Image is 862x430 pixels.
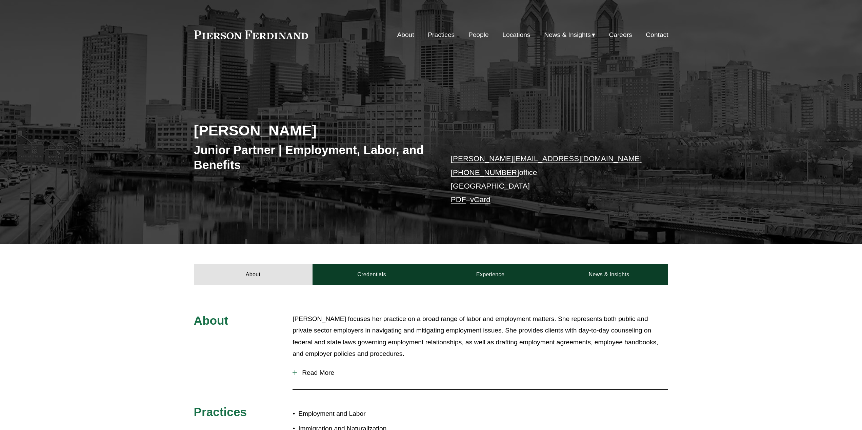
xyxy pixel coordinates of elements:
[470,195,490,204] a: vCard
[194,122,431,139] h2: [PERSON_NAME]
[293,364,668,382] button: Read More
[194,264,313,284] a: About
[451,152,648,207] p: office [GEOGRAPHIC_DATA] –
[451,168,519,177] a: [PHONE_NUMBER]
[549,264,668,284] a: News & Insights
[428,28,455,41] a: Practices
[544,28,595,41] a: folder dropdown
[297,369,668,377] span: Read More
[609,28,632,41] a: Careers
[431,264,550,284] a: Experience
[194,405,247,418] span: Practices
[544,29,591,41] span: News & Insights
[298,408,431,420] p: Employment and Labor
[451,154,642,163] a: [PERSON_NAME][EMAIL_ADDRESS][DOMAIN_NAME]
[313,264,431,284] a: Credentials
[502,28,530,41] a: Locations
[293,313,668,360] p: [PERSON_NAME] focuses her practice on a broad range of labor and employment matters. She represen...
[194,143,431,172] h3: Junior Partner | Employment, Labor, and Benefits
[397,28,414,41] a: About
[646,28,668,41] a: Contact
[194,314,228,327] span: About
[468,28,489,41] a: People
[451,195,466,204] a: PDF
